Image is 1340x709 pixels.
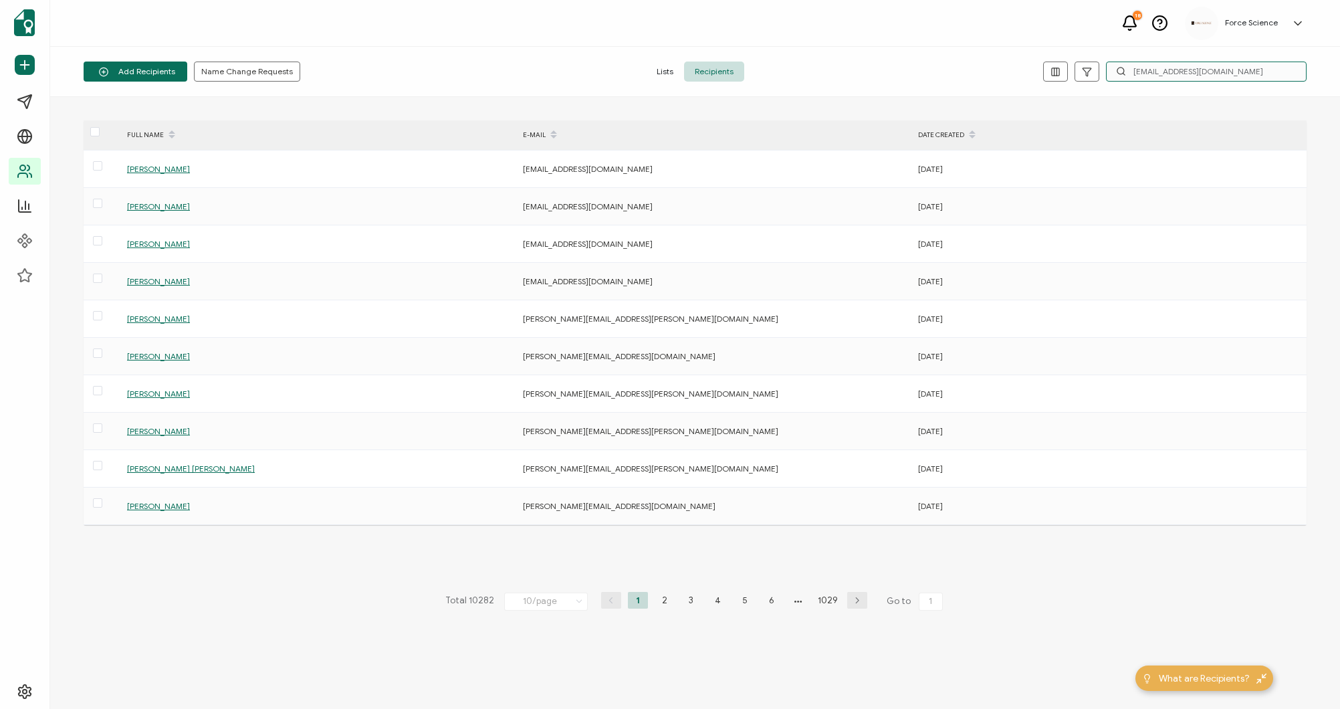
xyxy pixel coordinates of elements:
[918,239,943,249] span: [DATE]
[127,464,255,474] span: [PERSON_NAME] [PERSON_NAME]
[523,164,653,174] span: [EMAIL_ADDRESS][DOMAIN_NAME]
[918,276,943,286] span: [DATE]
[127,314,190,324] span: [PERSON_NAME]
[681,592,701,609] li: 3
[127,351,190,361] span: [PERSON_NAME]
[120,124,516,146] div: FULL NAME
[918,314,943,324] span: [DATE]
[918,164,943,174] span: [DATE]
[523,501,715,511] span: [PERSON_NAME][EMAIL_ADDRESS][DOMAIN_NAME]
[655,592,675,609] li: 2
[887,592,945,611] span: Go to
[1106,62,1307,82] input: Search
[14,9,35,36] img: sertifier-logomark-colored.svg
[523,351,715,361] span: [PERSON_NAME][EMAIL_ADDRESS][DOMAIN_NAME]
[1225,18,1278,27] h5: Force Science
[127,164,190,174] span: [PERSON_NAME]
[918,201,943,211] span: [DATE]
[918,501,943,511] span: [DATE]
[684,62,744,82] span: Recipients
[523,464,778,474] span: [PERSON_NAME][EMAIL_ADDRESS][PERSON_NAME][DOMAIN_NAME]
[127,201,190,211] span: [PERSON_NAME]
[127,239,190,249] span: [PERSON_NAME]
[523,389,778,399] span: [PERSON_NAME][EMAIL_ADDRESS][PERSON_NAME][DOMAIN_NAME]
[194,62,300,82] button: Name Change Requests
[127,389,190,399] span: [PERSON_NAME]
[735,592,755,609] li: 5
[127,276,190,286] span: [PERSON_NAME]
[516,124,911,146] div: E-MAIL
[708,592,728,609] li: 4
[918,351,943,361] span: [DATE]
[1159,672,1250,686] span: What are Recipients?
[1256,674,1266,684] img: minimize-icon.svg
[1192,21,1212,25] img: d96c2383-09d7-413e-afb5-8f6c84c8c5d6.png
[523,426,778,436] span: [PERSON_NAME][EMAIL_ADDRESS][PERSON_NAME][DOMAIN_NAME]
[127,426,190,436] span: [PERSON_NAME]
[504,593,588,611] input: Select
[445,592,494,611] span: Total 10282
[523,314,778,324] span: [PERSON_NAME][EMAIL_ADDRESS][PERSON_NAME][DOMAIN_NAME]
[523,239,653,249] span: [EMAIL_ADDRESS][DOMAIN_NAME]
[918,389,943,399] span: [DATE]
[918,426,943,436] span: [DATE]
[815,592,841,609] li: 1029
[911,124,1307,146] div: DATE CREATED
[127,501,190,511] span: [PERSON_NAME]
[1273,645,1340,709] iframe: Chat Widget
[762,592,782,609] li: 6
[84,62,187,82] button: Add Recipients
[918,464,943,474] span: [DATE]
[201,68,293,76] span: Name Change Requests
[646,62,684,82] span: Lists
[1133,11,1142,20] div: 18
[523,201,653,211] span: [EMAIL_ADDRESS][DOMAIN_NAME]
[628,592,648,609] li: 1
[523,276,653,286] span: [EMAIL_ADDRESS][DOMAIN_NAME]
